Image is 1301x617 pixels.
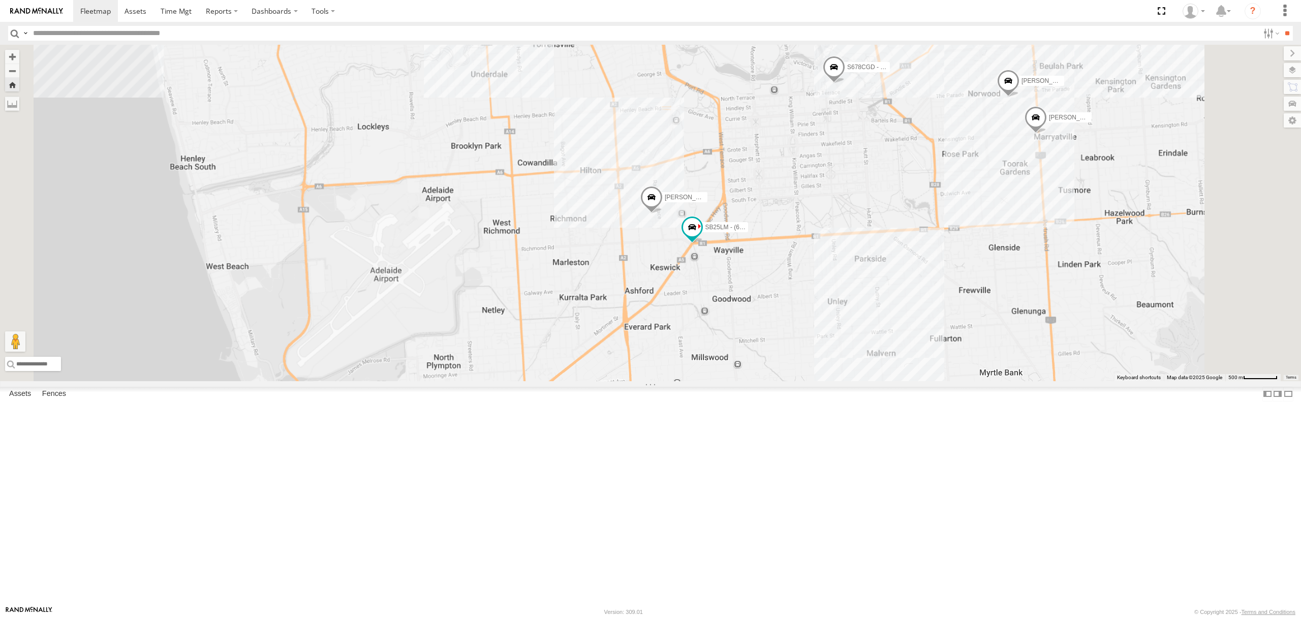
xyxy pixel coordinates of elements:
[705,224,772,231] span: SB25LM - (6P HINO) R6
[1284,113,1301,128] label: Map Settings
[847,64,926,71] span: S678CGD - Fridge It Sprinter
[1021,77,1072,84] span: [PERSON_NAME]
[1245,3,1261,19] i: ?
[1194,609,1295,615] div: © Copyright 2025 -
[1242,609,1295,615] a: Terms and Conditions
[1049,114,1099,121] span: [PERSON_NAME]
[1117,374,1161,381] button: Keyboard shortcuts
[1262,387,1273,402] label: Dock Summary Table to the Left
[37,387,71,401] label: Fences
[604,609,643,615] div: Version: 309.01
[1228,375,1243,380] span: 500 m
[4,387,36,401] label: Assets
[1286,376,1296,380] a: Terms (opens in new tab)
[6,607,52,617] a: Visit our Website
[10,8,63,15] img: rand-logo.svg
[21,26,29,41] label: Search Query
[5,50,19,64] button: Zoom in
[1259,26,1281,41] label: Search Filter Options
[665,194,715,201] span: [PERSON_NAME]
[1283,387,1293,402] label: Hide Summary Table
[1273,387,1283,402] label: Dock Summary Table to the Right
[5,331,25,352] button: Drag Pegman onto the map to open Street View
[5,64,19,78] button: Zoom out
[5,78,19,91] button: Zoom Home
[1167,375,1222,380] span: Map data ©2025 Google
[5,97,19,111] label: Measure
[1225,374,1281,381] button: Map Scale: 500 m per 64 pixels
[1179,4,1209,19] div: Peter Lu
